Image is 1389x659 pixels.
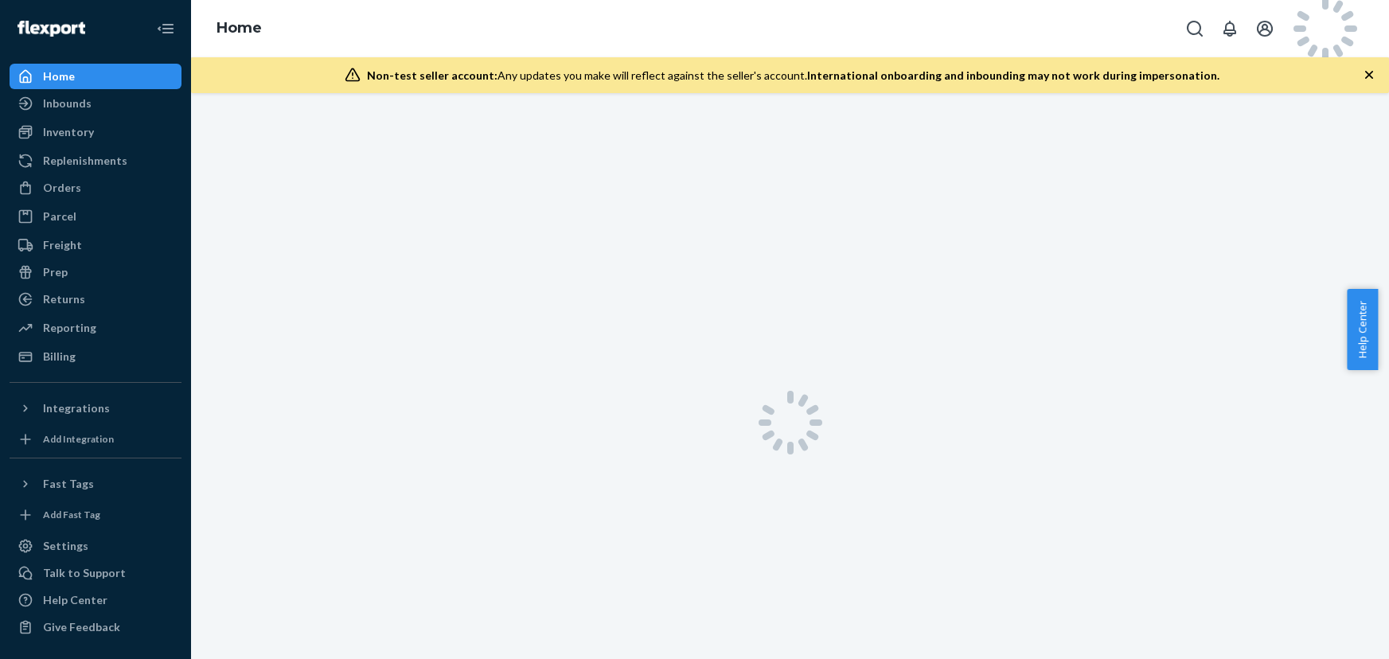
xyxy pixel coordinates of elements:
[43,291,85,307] div: Returns
[43,96,92,111] div: Inbounds
[10,91,181,116] a: Inbounds
[43,264,68,280] div: Prep
[10,204,181,229] a: Parcel
[10,259,181,285] a: Prep
[10,315,181,341] a: Reporting
[43,68,75,84] div: Home
[367,68,497,82] span: Non-test seller account:
[10,614,181,640] button: Give Feedback
[43,592,107,608] div: Help Center
[807,68,1219,82] span: International onboarding and inbounding may not work during impersonation.
[10,427,181,451] a: Add Integration
[43,619,120,635] div: Give Feedback
[1179,13,1211,45] button: Open Search Box
[43,400,110,416] div: Integrations
[10,587,181,613] a: Help Center
[1249,13,1281,45] button: Open account menu
[43,508,100,521] div: Add Fast Tag
[10,64,181,89] a: Home
[10,533,181,559] a: Settings
[1214,13,1246,45] button: Open notifications
[43,432,114,446] div: Add Integration
[10,119,181,145] a: Inventory
[10,560,181,586] button: Talk to Support
[43,124,94,140] div: Inventory
[1347,289,1378,370] button: Help Center
[10,503,181,527] a: Add Fast Tag
[43,320,96,336] div: Reporting
[10,344,181,369] a: Billing
[10,471,181,497] button: Fast Tags
[10,232,181,258] a: Freight
[10,175,181,201] a: Orders
[43,180,81,196] div: Orders
[367,68,1219,84] div: Any updates you make will reflect against the seller's account.
[204,6,275,52] ol: breadcrumbs
[10,287,181,312] a: Returns
[43,476,94,492] div: Fast Tags
[43,565,126,581] div: Talk to Support
[43,538,88,554] div: Settings
[10,396,181,421] button: Integrations
[43,237,82,253] div: Freight
[43,349,76,365] div: Billing
[43,209,76,224] div: Parcel
[43,153,127,169] div: Replenishments
[217,19,262,37] a: Home
[150,13,181,45] button: Close Navigation
[10,148,181,174] a: Replenishments
[18,21,85,37] img: Flexport logo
